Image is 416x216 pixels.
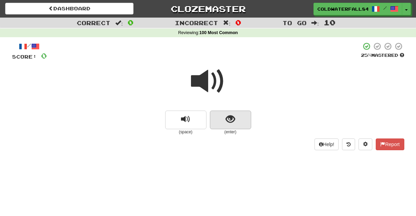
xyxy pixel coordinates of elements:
[383,6,387,10] span: /
[311,20,319,26] span: :
[282,19,307,26] span: To go
[235,18,241,27] span: 0
[128,18,134,27] span: 0
[324,18,335,27] span: 10
[165,129,206,135] small: (space)
[12,42,47,51] div: /
[317,6,368,12] span: ColdWaterfall8415
[314,138,339,150] button: Help!
[199,30,238,35] strong: 100 Most Common
[5,3,134,14] a: Dashboard
[376,138,404,150] button: Report
[12,54,37,60] span: Score:
[165,111,206,129] button: replay audio
[41,51,47,60] span: 0
[361,52,371,58] span: 25 %
[210,129,251,135] small: (enter)
[115,20,123,26] span: :
[361,52,404,59] div: Mastered
[342,138,355,150] button: Round history (alt+y)
[313,3,402,15] a: ColdWaterfall8415 /
[210,111,251,129] button: show sentence
[77,19,110,26] span: Correct
[144,3,272,15] a: Clozemaster
[223,20,231,26] span: :
[175,19,218,26] span: Incorrect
